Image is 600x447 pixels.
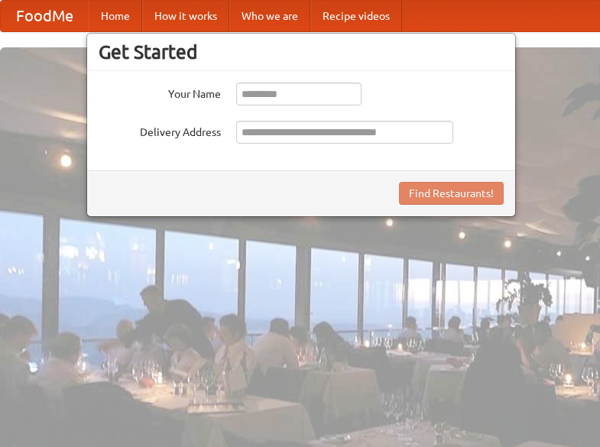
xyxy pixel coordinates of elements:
[89,1,142,31] a: Home
[399,182,504,205] button: Find Restaurants!
[142,1,229,31] a: How it works
[310,1,402,31] a: Recipe videos
[99,83,221,102] label: Your Name
[99,40,504,63] h3: Get Started
[1,1,89,31] a: FoodMe
[99,121,221,140] label: Delivery Address
[229,1,310,31] a: Who we are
